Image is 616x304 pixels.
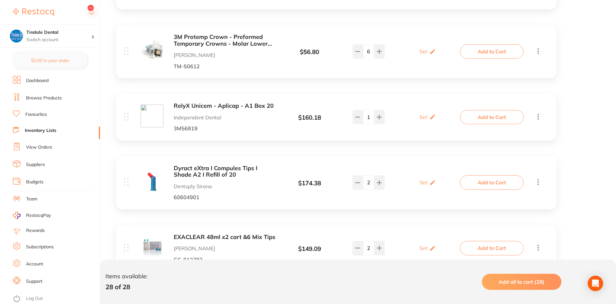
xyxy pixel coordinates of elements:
[26,196,37,202] a: Team
[499,279,545,285] span: Add all to cart (28)
[116,25,556,78] div: 3M Protemp Crown - Preformed Temporary Crowns - Molar Lower Large A2, 5-Pack [PERSON_NAME] TM-506...
[26,295,43,302] a: Log Out
[174,234,276,241] button: EXACLEAR 48ml x2 cart &6 Mix Tips
[419,49,428,54] p: Set
[419,245,428,251] p: Set
[141,170,163,193] img: Q29tcHVsZS5wbmc
[13,53,87,68] button: $0.00 in your order
[106,283,148,290] p: 28 of 28
[116,156,556,209] div: Dyract eXtra I Compules Tips I Shade A2 I Refill of 20 Dentsply Sirona 60604901 $174.38 Set Add t...
[26,161,45,168] a: Suppliers
[174,183,276,189] p: Dentsply Sirona
[116,94,556,140] div: RelyX Unicem - Aplicap - A1 Box 20 Independent Dental 3M56819 $160.18 Set Add to Cart
[13,212,21,219] img: RestocqPay
[13,8,54,16] img: Restocq Logo
[26,78,49,84] a: Dashboard
[141,236,163,259] img: My5qcGc
[26,95,62,101] a: Browse Products
[419,180,428,185] p: Set
[26,261,43,267] a: Account
[26,278,42,285] a: Support
[26,179,43,185] a: Budgets
[174,165,276,178] button: Dyract eXtra I Compules Tips I Shade A2 I Refill of 20
[460,110,524,124] button: Add to Cart
[174,52,276,58] p: [PERSON_NAME]
[174,257,276,263] p: GC-012793
[174,34,276,47] button: 3M Protemp Crown - Preformed Temporary Crowns - Molar Lower Large A2, 5-Pack
[276,180,343,187] div: $ 174.38
[174,103,276,109] button: RelyX Unicem - Aplicap - A1 Box 20
[419,114,428,120] p: Set
[174,115,276,120] p: Independent Dental
[460,241,524,255] button: Add to Cart
[116,225,556,272] div: EXACLEAR 48ml x2 cart &6 Mix Tips [PERSON_NAME] GC-012793 $149.09 Set Add to Cart
[26,227,45,234] a: Rewards
[26,37,91,43] p: Switch account
[174,63,276,69] p: TM-50612
[482,274,561,290] button: Add all to cart (28)
[460,44,524,59] button: Add to Cart
[26,144,52,151] a: View Orders
[25,111,47,118] a: Favourites
[26,29,91,36] h4: Tindale Dental
[588,276,603,291] div: Open Intercom Messenger
[26,212,51,219] span: RestocqPay
[25,127,56,134] a: Inventory Lists
[174,194,276,200] p: 60604901
[174,245,276,251] p: [PERSON_NAME]
[10,30,23,42] img: Tindale Dental
[13,5,54,20] a: Restocq Logo
[174,125,276,131] p: 3M56819
[106,273,148,280] p: Items available:
[276,245,343,253] div: $ 149.09
[460,175,524,189] button: Add to Cart
[13,294,98,304] button: Log Out
[276,49,343,56] div: $ 56.80
[276,114,343,121] div: $ 160.18
[141,39,163,62] img: LmpwZw
[13,212,51,219] a: RestocqPay
[141,105,163,127] img: inventory_lists
[26,244,54,250] a: Subscriptions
